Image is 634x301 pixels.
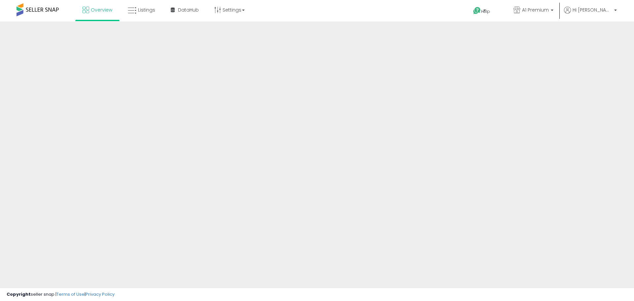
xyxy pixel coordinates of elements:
[91,7,112,13] span: Overview
[573,7,612,13] span: Hi [PERSON_NAME]
[473,7,481,15] i: Get Help
[522,7,549,13] span: A1 Premium
[481,9,490,14] span: Help
[7,291,31,297] strong: Copyright
[564,7,617,21] a: Hi [PERSON_NAME]
[7,291,115,298] div: seller snap | |
[468,2,503,21] a: Help
[56,291,85,297] a: Terms of Use
[178,7,199,13] span: DataHub
[86,291,115,297] a: Privacy Policy
[138,7,155,13] span: Listings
